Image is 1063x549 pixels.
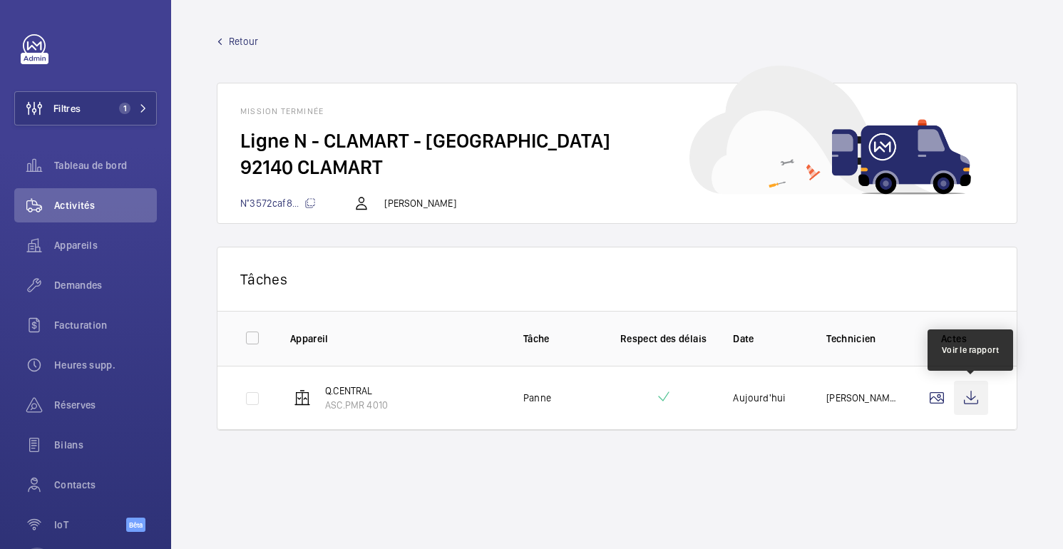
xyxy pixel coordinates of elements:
[53,103,81,114] font: Filtres
[240,197,299,209] font: N°3572caf8...
[54,479,96,491] font: Contacts
[325,399,388,411] font: ASC.PMR 4010
[229,36,258,47] font: Retour
[523,333,550,344] font: Tâche
[384,197,456,209] font: [PERSON_NAME]
[689,66,971,195] img: livraison de voiture
[523,392,551,404] font: Panne
[14,91,157,125] button: Filtres1
[54,279,103,291] font: Demandes
[733,333,754,344] font: Date
[54,439,83,451] font: Bilans
[240,270,287,288] font: Tâches
[620,333,707,344] font: Respect des délais
[294,389,311,406] img: elevator.svg
[733,392,786,404] font: Aujourd'hui
[54,359,115,371] font: Heures supp.
[54,160,127,171] font: Tableau de bord
[826,333,876,344] font: Technicien
[942,345,1000,355] font: Voir le rapport
[129,520,143,529] font: Bêta
[54,240,98,251] font: Appareils
[54,399,96,411] font: Réserves
[826,392,898,404] font: [PERSON_NAME]
[240,106,324,116] font: Mission terminée
[290,333,329,344] font: Appareil
[54,519,68,530] font: IoT
[123,103,127,113] font: 1
[54,200,95,211] font: Activités
[240,155,383,179] font: 92140 CLAMART
[54,319,108,331] font: Facturation
[240,128,610,153] font: Ligne N - CLAMART - [GEOGRAPHIC_DATA]
[325,385,373,396] font: Q.CENTRAL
